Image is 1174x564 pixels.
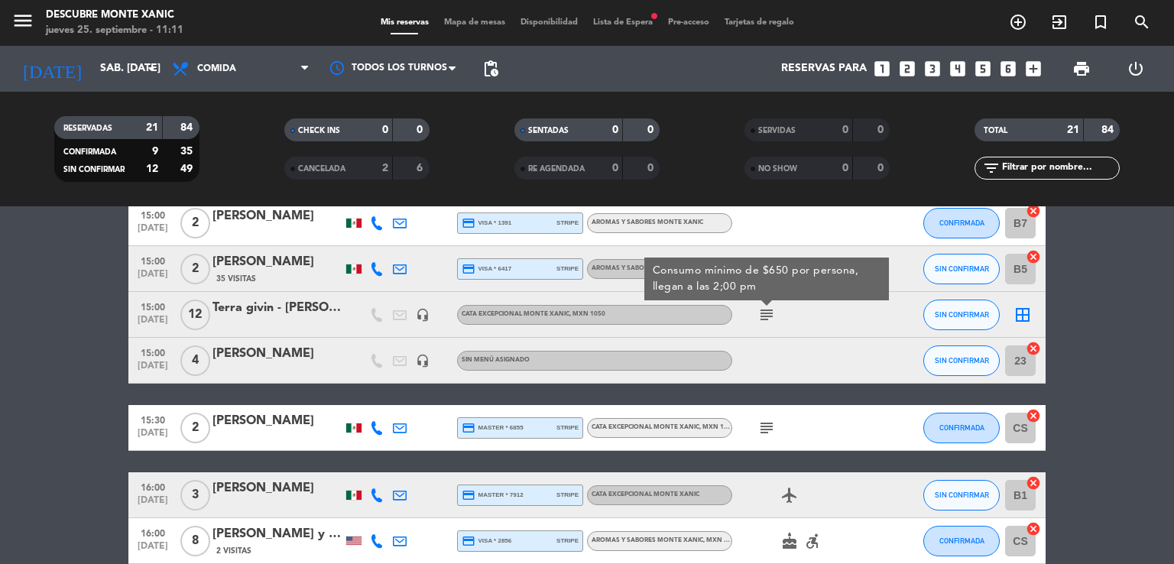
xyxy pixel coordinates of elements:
[134,206,172,223] span: 15:00
[146,122,158,133] strong: 21
[134,495,172,513] span: [DATE]
[134,478,172,495] span: 16:00
[146,164,158,174] strong: 12
[717,18,802,27] span: Tarjetas de regalo
[134,315,172,332] span: [DATE]
[197,63,236,74] span: Comida
[1050,13,1069,31] i: exit_to_app
[462,262,511,276] span: visa * 6417
[780,486,799,504] i: airplanemode_active
[592,219,703,225] span: Aromas y Sabores Monte Xanic
[781,63,867,75] span: Reservas para
[212,298,342,318] div: Terra givin - [PERSON_NAME]
[939,536,984,545] span: CONFIRMADA
[482,60,500,78] span: pending_actions
[1009,13,1027,31] i: add_circle_outline
[11,9,34,32] i: menu
[757,306,776,324] i: subject
[180,254,210,284] span: 2
[1023,59,1043,79] i: add_box
[436,18,513,27] span: Mapa de mesas
[1067,125,1079,135] strong: 21
[212,478,342,498] div: [PERSON_NAME]
[46,8,183,23] div: Descubre Monte Xanic
[212,411,342,431] div: [PERSON_NAME]
[592,491,699,498] span: Cata Excepcional Monte Xanic
[462,216,511,230] span: visa * 1391
[780,532,799,550] i: cake
[513,18,585,27] span: Disponibilidad
[462,262,475,276] i: credit_card
[462,534,475,548] i: credit_card
[939,423,984,432] span: CONFIRMADA
[842,125,848,135] strong: 0
[935,264,989,273] span: SIN CONFIRMAR
[1080,9,1121,35] span: Reserva especial
[556,218,579,228] span: stripe
[528,127,569,135] span: SENTADAS
[592,537,739,543] span: Aromas y Sabores Monte Xanic
[758,127,796,135] span: SERVIDAS
[660,18,717,27] span: Pre-acceso
[842,163,848,173] strong: 0
[216,545,251,557] span: 2 Visitas
[462,488,475,502] i: credit_card
[1121,9,1163,35] span: BUSCAR
[923,345,1000,376] button: SIN CONFIRMAR
[923,59,942,79] i: looks_3
[1026,408,1041,423] i: cancel
[462,216,475,230] i: credit_card
[556,536,579,546] span: stripe
[134,410,172,428] span: 15:30
[757,419,776,437] i: subject
[923,300,1000,330] button: SIN CONFIRMAR
[647,125,657,135] strong: 0
[1133,13,1151,31] i: search
[180,208,210,238] span: 2
[152,146,158,157] strong: 9
[758,165,797,173] span: NO SHOW
[699,424,735,430] span: , MXN 1050
[11,52,92,86] i: [DATE]
[462,311,605,317] span: Cata Excepcional Monte Xanic
[1000,160,1119,177] input: Filtrar por nombre...
[63,148,116,156] span: CONFIRMADA
[569,311,605,317] span: , MXN 1050
[134,297,172,315] span: 15:00
[180,480,210,511] span: 3
[556,490,579,500] span: stripe
[612,163,618,173] strong: 0
[585,18,660,27] span: Lista de Espera
[877,163,887,173] strong: 0
[417,125,426,135] strong: 0
[134,523,172,541] span: 16:00
[612,125,618,135] strong: 0
[180,122,196,133] strong: 84
[647,163,657,173] strong: 0
[134,541,172,559] span: [DATE]
[462,357,530,363] span: Sin menú asignado
[803,532,822,550] i: accessible_forward
[212,252,342,272] div: [PERSON_NAME]
[142,60,161,78] i: arrow_drop_down
[134,223,172,241] span: [DATE]
[984,127,1007,135] span: TOTAL
[212,206,342,226] div: [PERSON_NAME]
[373,18,436,27] span: Mis reservas
[935,310,989,319] span: SIN CONFIRMAR
[134,428,172,446] span: [DATE]
[46,23,183,38] div: jueves 25. septiembre - 11:11
[11,9,34,37] button: menu
[948,59,968,79] i: looks_4
[63,125,112,132] span: RESERVADAS
[462,488,524,502] span: master * 7912
[416,308,430,322] i: headset_mic
[1101,125,1117,135] strong: 84
[63,166,125,173] span: SIN CONFIRMAR
[653,263,881,295] div: Consumo mínimo de $650 por persona, llegan a las 2;00 pm
[1013,306,1032,324] i: border_all
[134,251,172,269] span: 15:00
[298,165,345,173] span: CANCELADA
[592,265,703,271] span: Aromas y Sabores Monte Xanic
[923,413,1000,443] button: CONFIRMADA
